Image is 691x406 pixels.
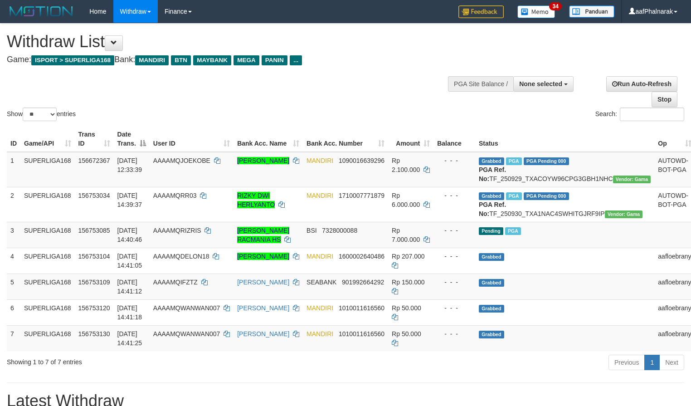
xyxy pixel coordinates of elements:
[237,304,289,312] a: [PERSON_NAME]
[659,355,684,370] a: Next
[479,157,504,165] span: Grabbed
[31,55,114,65] span: ISPORT > SUPERLIGA168
[595,108,684,121] label: Search:
[458,5,504,18] img: Feedback.jpg
[237,157,289,164] a: [PERSON_NAME]
[237,192,275,208] a: RIZKY DWI HERLYANTO
[437,329,472,338] div: - - -
[475,152,654,187] td: TF_250929_TXACOYW96CPG3GBH1NHC
[78,253,110,260] span: 156753104
[479,331,504,338] span: Grabbed
[605,210,643,218] span: Vendor URL: https://trx31.1velocity.biz
[519,80,562,88] span: None selected
[479,253,504,261] span: Grabbed
[7,354,281,367] div: Showing 1 to 7 of 7 entries
[237,279,289,286] a: [PERSON_NAME]
[23,108,57,121] select: Showentries
[117,157,142,173] span: [DATE] 12:33:39
[290,55,302,65] span: ...
[307,279,336,286] span: SEABANK
[479,166,506,182] b: PGA Ref. No:
[652,92,677,107] a: Stop
[339,330,384,338] span: Copy 1010011616560 to clipboard
[307,227,317,234] span: BSI
[606,76,677,92] a: Run Auto-Refresh
[78,192,110,199] span: 156753034
[475,126,654,152] th: Status
[517,5,555,18] img: Button%20Memo.svg
[153,227,201,234] span: AAAAMQRIZRIS
[237,330,289,338] a: [PERSON_NAME]
[448,76,513,92] div: PGA Site Balance /
[7,55,452,64] h4: Game: Bank:
[7,187,20,222] td: 2
[303,126,388,152] th: Bank Acc. Number: activate to sort column ascending
[475,187,654,222] td: TF_250930_TXA1NAC4SWHITGJRF9IP
[153,157,210,164] span: AAAAMQJOEKOBE
[153,253,209,260] span: AAAAMQDELON18
[307,157,333,164] span: MANDIRI
[117,253,142,269] span: [DATE] 14:41:05
[7,325,20,351] td: 7
[437,191,472,200] div: - - -
[193,55,231,65] span: MAYBANK
[117,330,142,347] span: [DATE] 14:41:25
[307,304,333,312] span: MANDIRI
[392,227,420,243] span: Rp 7.000.000
[342,279,384,286] span: Copy 901992664292 to clipboard
[75,126,114,152] th: Trans ID: activate to sort column ascending
[388,126,433,152] th: Amount: activate to sort column ascending
[78,330,110,338] span: 156753130
[153,279,198,286] span: AAAAMQIFZTZ
[437,278,472,287] div: - - -
[479,227,503,235] span: Pending
[7,33,452,51] h1: Withdraw List
[644,355,660,370] a: 1
[505,227,521,235] span: Marked by aafsengchandara
[608,355,645,370] a: Previous
[20,299,75,325] td: SUPERLIGA168
[7,5,76,18] img: MOTION_logo.png
[237,253,289,260] a: [PERSON_NAME]
[20,222,75,248] td: SUPERLIGA168
[153,192,197,199] span: AAAAMQRR03
[307,192,333,199] span: MANDIRI
[479,201,506,217] b: PGA Ref. No:
[392,279,424,286] span: Rp 150.000
[7,248,20,274] td: 4
[392,157,420,173] span: Rp 2.100.000
[524,157,569,165] span: PGA Pending
[78,157,110,164] span: 156672367
[392,192,420,208] span: Rp 6.000.000
[524,192,569,200] span: PGA Pending
[237,227,289,243] a: [PERSON_NAME] RACMANIA HS
[117,304,142,321] span: [DATE] 14:41:18
[339,304,384,312] span: Copy 1010011616560 to clipboard
[262,55,287,65] span: PANIN
[549,2,561,10] span: 34
[613,176,651,183] span: Vendor URL: https://trx31.1velocity.biz
[78,304,110,312] span: 156753120
[135,55,169,65] span: MANDIRI
[339,253,384,260] span: Copy 1600002640486 to clipboard
[7,108,76,121] label: Show entries
[513,76,574,92] button: None selected
[20,274,75,299] td: SUPERLIGA168
[20,325,75,351] td: SUPERLIGA168
[171,55,191,65] span: BTN
[433,126,475,152] th: Balance
[153,304,220,312] span: AAAAMQWANWAN007
[322,227,357,234] span: Copy 7328000088 to clipboard
[479,279,504,287] span: Grabbed
[117,227,142,243] span: [DATE] 14:40:46
[339,192,384,199] span: Copy 1710007771879 to clipboard
[153,330,220,338] span: AAAAMQWANWAN007
[569,5,614,18] img: panduan.png
[437,252,472,261] div: - - -
[7,274,20,299] td: 5
[234,55,259,65] span: MEGA
[7,152,20,187] td: 1
[234,126,303,152] th: Bank Acc. Name: activate to sort column ascending
[20,187,75,222] td: SUPERLIGA168
[506,157,522,165] span: Marked by aafsengchandara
